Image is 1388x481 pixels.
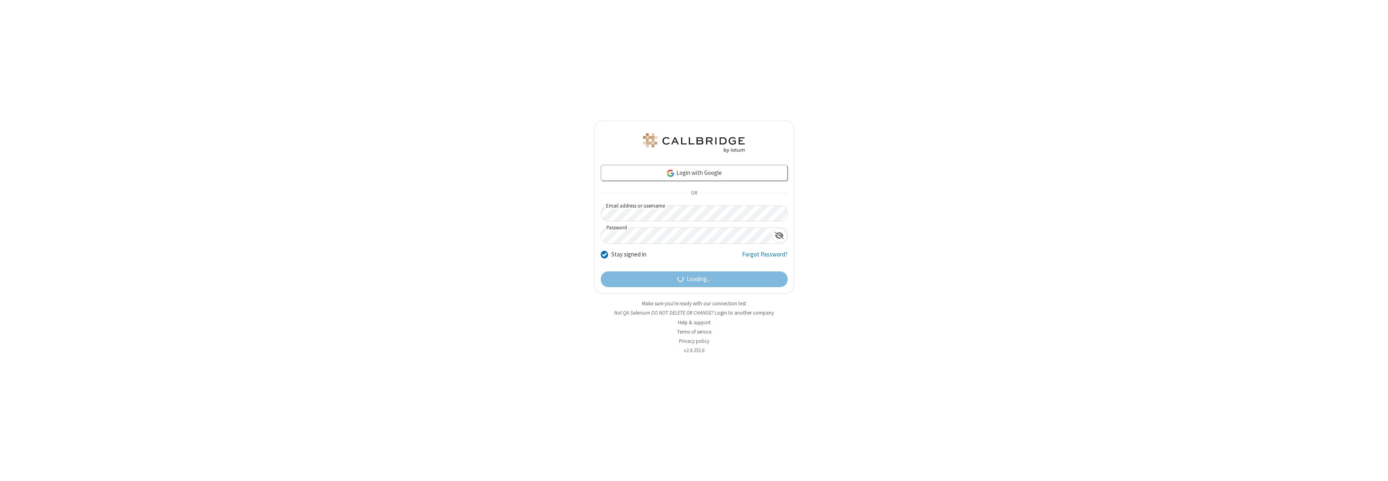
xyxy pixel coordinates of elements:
[687,275,711,284] span: Loading...
[594,309,794,317] li: Not QA Selenium DO NOT DELETE OR CHANGE?
[715,309,774,317] button: Login to another company
[642,133,746,153] img: QA Selenium DO NOT DELETE OR CHANGE
[601,228,771,244] input: Password
[601,165,788,181] a: Login with Google
[642,300,746,307] a: Make sure you're ready with our connection test
[688,188,700,199] span: OR
[611,250,646,259] label: Stay signed in
[771,228,787,243] div: Show password
[678,319,711,326] a: Help & support
[601,271,788,288] button: Loading...
[594,347,794,354] li: v2.6.352.6
[679,338,709,344] a: Privacy policy
[601,206,788,221] input: Email address or username
[666,169,675,178] img: google-icon.png
[677,328,711,335] a: Terms of service
[742,250,788,265] a: Forgot Password?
